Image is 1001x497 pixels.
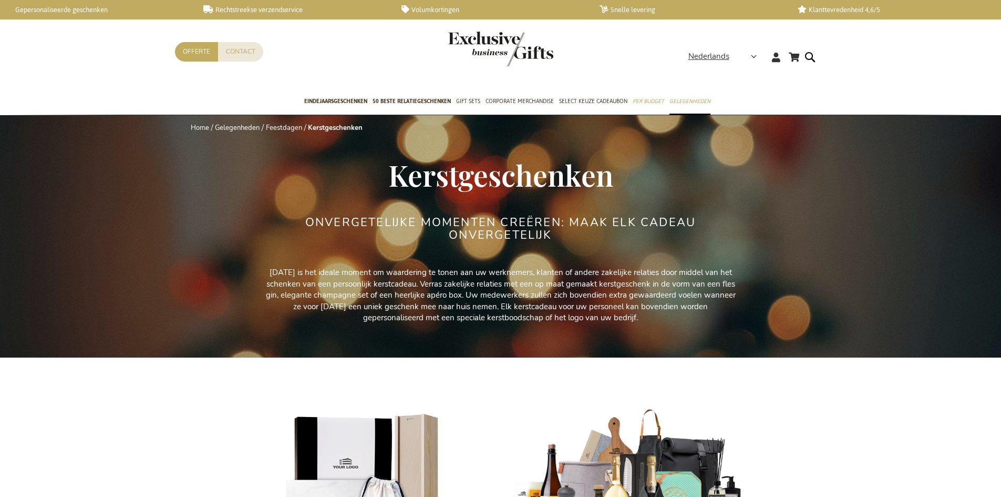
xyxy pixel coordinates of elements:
span: Gelegenheden [669,96,710,107]
span: Nederlands [688,50,729,63]
a: Klanttevredenheid 4,6/5 [798,5,979,14]
span: Gift Sets [456,96,480,107]
img: Exclusive Business gifts logo [448,32,553,66]
span: Kerstgeschenken [388,155,613,194]
strong: Kerstgeschenken [308,123,363,133]
a: Gelegenheden [215,123,260,133]
span: 50 beste relatiegeschenken [373,96,451,107]
div: Nederlands [688,50,763,63]
a: Volumkortingen [401,5,583,14]
p: [DATE] is het ideale moment om waardering te tonen aan uw werknemers, klanten of andere zakelijke... [264,267,737,323]
a: store logo [448,32,501,66]
span: Per Budget [633,96,664,107]
span: Select Keuze Cadeaubon [559,96,627,107]
a: Gepersonaliseerde geschenken [5,5,187,14]
h2: ONVERGETELIJKE MOMENTEN CREËREN: MAAK ELK CADEAU ONVERGETELIJK [304,216,698,241]
span: Corporate Merchandise [486,96,554,107]
a: Contact [218,42,263,62]
a: Feestdagen [266,123,302,133]
span: Eindejaarsgeschenken [304,96,367,107]
a: Home [191,123,209,133]
a: Snelle levering [600,5,781,14]
a: Rechtstreekse verzendservice [203,5,385,14]
a: Offerte [175,42,218,62]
